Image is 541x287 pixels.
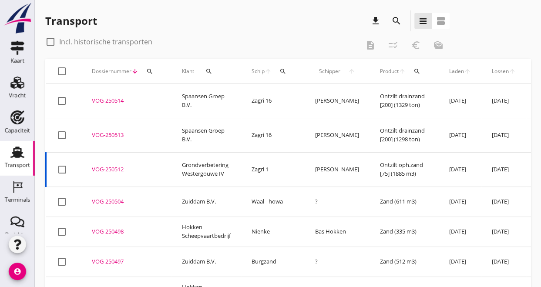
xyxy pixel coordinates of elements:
div: VOG-250504 [92,197,161,206]
i: account_circle [9,263,26,280]
td: Ontzilt drainzand [200] (1329 ton) [370,84,439,118]
label: Incl. historische transporten [59,37,152,46]
i: search [413,68,420,75]
i: arrow_upward [399,68,406,75]
td: Zagri 16 [241,84,305,118]
td: Nienke [241,217,305,247]
span: Schipper [315,67,344,75]
td: [DATE] [439,118,481,152]
div: Klant [182,61,231,82]
td: [DATE] [481,187,526,217]
div: VOG-250514 [92,97,161,105]
i: arrow_downward [131,68,138,75]
td: [DATE] [481,118,526,152]
span: Dossiernummer [92,67,131,75]
div: VOG-250497 [92,257,161,266]
td: Spaansen Groep B.V. [171,84,241,118]
span: Lossen [492,67,509,75]
div: VOG-250512 [92,165,161,174]
td: [DATE] [439,187,481,217]
td: Ontzilt oph.zand [75] (1885 m3) [370,152,439,187]
i: view_agenda [436,16,446,26]
td: Zand (611 m3) [370,187,439,217]
div: Transport [45,14,97,28]
i: search [146,68,153,75]
td: [DATE] [481,247,526,277]
td: [PERSON_NAME] [305,152,370,187]
i: arrow_upward [464,68,471,75]
div: Berichten [5,232,30,237]
img: logo-small.a267ee39.svg [2,2,33,34]
i: arrow_upward [509,68,516,75]
td: [PERSON_NAME] [305,118,370,152]
td: [PERSON_NAME] [305,84,370,118]
td: Zagri 16 [241,118,305,152]
td: Spaansen Groep B.V. [171,118,241,152]
td: Zuiddam B.V. [171,187,241,217]
div: Transport [5,162,30,168]
td: [DATE] [439,217,481,247]
i: arrow_upward [344,68,359,75]
span: Product [380,67,399,75]
td: [DATE] [439,152,481,187]
div: Vracht [9,93,26,98]
i: search [205,68,212,75]
td: Bas Hokken [305,217,370,247]
td: [DATE] [481,84,526,118]
span: Schip [252,67,265,75]
td: Zand (512 m3) [370,247,439,277]
div: Terminals [5,197,30,203]
i: view_headline [418,16,428,26]
td: Burgzand [241,247,305,277]
div: Kaart [10,58,24,63]
td: Zand (335 m3) [370,217,439,247]
td: Zuiddam B.V. [171,247,241,277]
i: search [391,16,402,26]
div: Capaciteit [5,127,30,133]
td: [DATE] [439,84,481,118]
i: search [279,68,286,75]
span: Laden [449,67,464,75]
td: Zagri 1 [241,152,305,187]
td: [DATE] [481,152,526,187]
div: VOG-250498 [92,227,161,236]
td: Grondverbetering Westergouwe IV [171,152,241,187]
td: ? [305,187,370,217]
td: Waal - howa [241,187,305,217]
td: [DATE] [439,247,481,277]
i: download [370,16,381,26]
td: [DATE] [481,217,526,247]
div: VOG-250513 [92,131,161,140]
i: arrow_upward [265,68,272,75]
td: Ontzilt drainzand [200] (1298 ton) [370,118,439,152]
td: Hokken Scheepvaartbedrijf [171,217,241,247]
td: ? [305,247,370,277]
